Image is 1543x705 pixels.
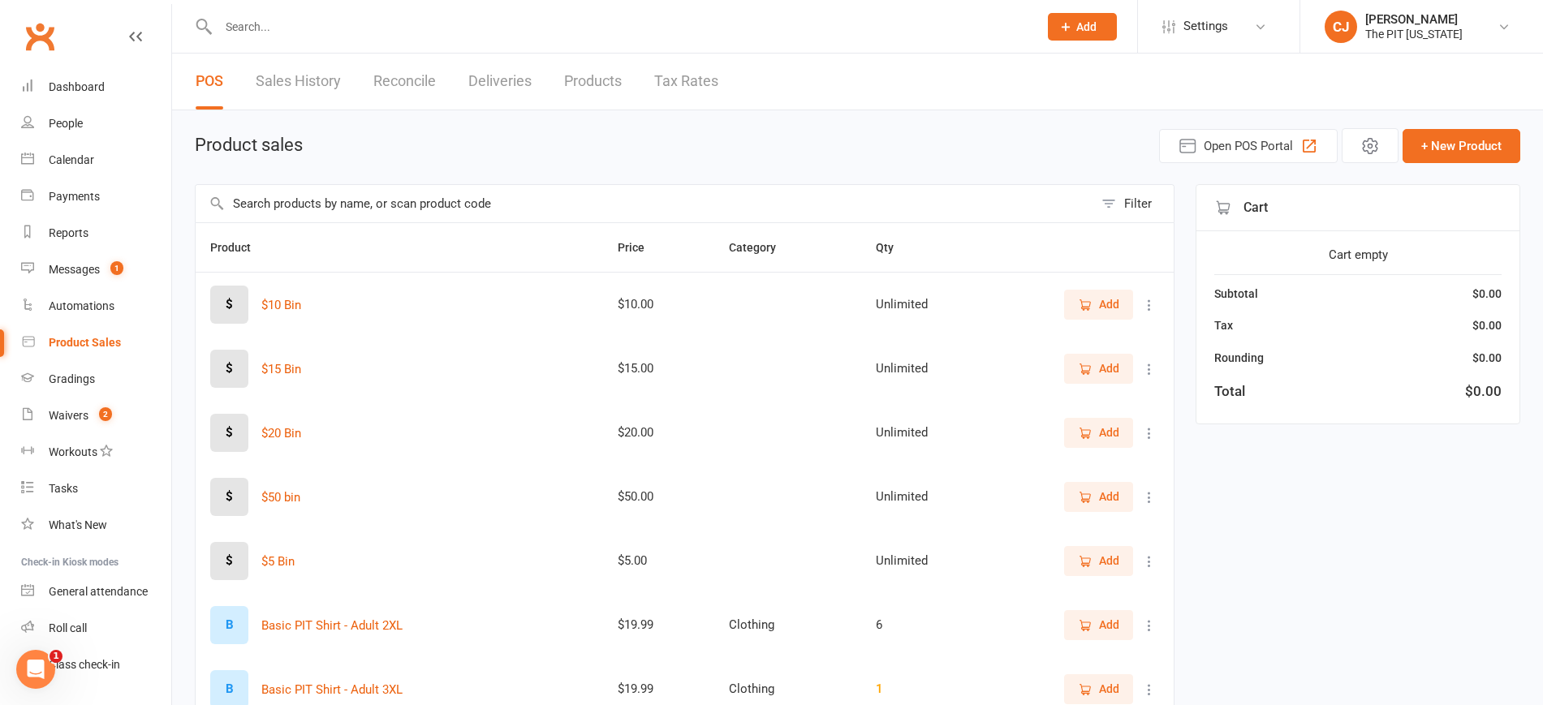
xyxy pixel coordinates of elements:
div: General attendance [49,585,148,598]
button: $5 Bin [261,552,295,571]
div: Set product image [210,414,248,452]
button: $15 Bin [261,359,301,379]
button: Price [618,238,662,257]
button: Add [1064,610,1133,639]
div: Unlimited [876,554,968,568]
div: CJ [1325,11,1357,43]
div: Class check-in [49,658,120,671]
button: Add [1064,418,1133,447]
a: Roll call [21,610,171,647]
span: Product [210,241,269,254]
span: Add [1099,488,1119,505]
a: General attendance kiosk mode [21,574,171,610]
button: Basic PIT Shirt - Adult 2XL [261,616,403,635]
a: Deliveries [468,54,532,110]
div: Tasks [49,482,78,495]
iframe: Intercom live chat [16,650,55,689]
a: Waivers 2 [21,398,171,434]
button: $50 bin [261,488,300,507]
button: Category [729,238,794,257]
a: Clubworx [19,16,60,57]
button: $20 Bin [261,423,301,443]
div: Waivers [49,409,88,422]
div: Filter [1124,194,1152,213]
div: Product Sales [49,336,121,349]
button: Add [1064,290,1133,319]
div: Automations [49,299,114,312]
span: Qty [876,241,912,254]
a: Payments [21,178,171,215]
button: Add [1064,674,1133,703]
div: The PIT [US_STATE] [1365,27,1463,41]
div: [PERSON_NAME] [1365,12,1463,27]
span: 1 [110,261,123,275]
span: Open POS Portal [1204,136,1293,156]
div: Reports [49,226,88,239]
div: Gradings [49,372,95,385]
a: What's New [21,507,171,544]
div: What's New [49,518,107,531]
span: 1 [50,650,62,663]
span: Add [1099,295,1119,313]
div: Clothing [729,618,847,632]
div: Set product image [210,350,248,388]
div: $15.00 [618,362,700,376]
span: Add [1076,20,1097,33]
div: 6 [876,618,968,632]
button: Basic PIT Shirt - Adult 3XL [261,680,403,699]
span: Add [1099,680,1119,698]
div: $50.00 [618,490,700,504]
a: POS [196,54,223,110]
div: Unlimited [876,426,968,440]
div: $5.00 [618,554,700,568]
button: Add [1064,482,1133,511]
div: $0.00 [1472,316,1502,334]
a: Calendar [21,142,171,178]
div: $0.00 [1465,380,1502,402]
span: Add [1099,423,1119,441]
a: Class kiosk mode [21,647,171,683]
span: Add [1099,552,1119,570]
span: Add [1099,359,1119,377]
a: Gradings [21,361,171,398]
span: 2 [99,407,112,421]
div: Workouts [49,445,97,458]
div: 1 [876,682,968,696]
div: $19.99 [618,682,700,696]
a: Dashboard [21,69,171,105]
div: Unlimited [876,362,968,376]
button: Add [1064,546,1133,575]
span: Category [729,241,794,254]
div: Unlimited [876,490,968,504]
div: Set product image [210,606,248,644]
span: Add [1099,616,1119,634]
a: Reconcile [373,54,436,110]
button: Add [1048,13,1117,41]
span: Settings [1183,8,1228,45]
div: Set product image [210,542,248,580]
div: $10.00 [618,298,700,312]
a: Automations [21,288,171,325]
div: Payments [49,190,100,203]
a: Sales History [256,54,341,110]
div: $0.00 [1472,285,1502,303]
div: Subtotal [1214,285,1258,303]
div: Calendar [49,153,94,166]
div: Cart [1196,185,1519,231]
div: Unlimited [876,298,968,312]
a: Workouts [21,434,171,471]
input: Search... [213,15,1027,38]
a: Tax Rates [654,54,718,110]
div: Messages [49,263,100,276]
div: Rounding [1214,349,1264,367]
div: Set product image [210,286,248,324]
button: Open POS Portal [1159,129,1338,163]
a: Products [564,54,622,110]
div: People [49,117,83,130]
div: $19.99 [618,618,700,632]
a: Tasks [21,471,171,507]
button: Add [1064,354,1133,383]
a: People [21,105,171,142]
a: Messages 1 [21,251,171,288]
button: Qty [876,238,912,257]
